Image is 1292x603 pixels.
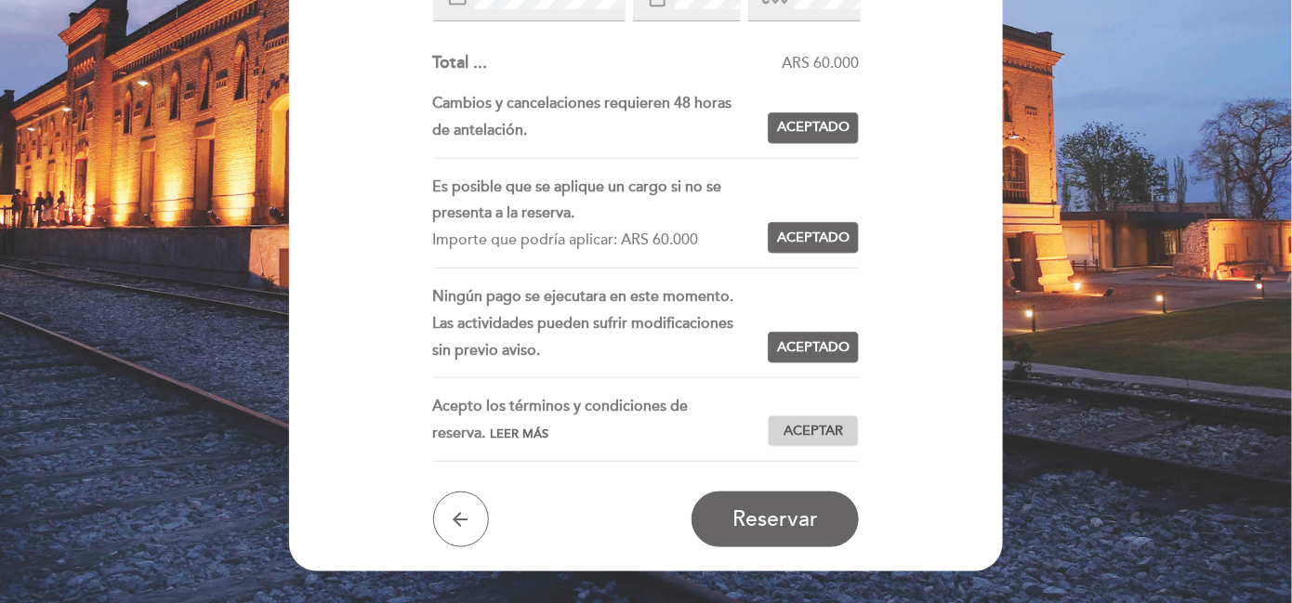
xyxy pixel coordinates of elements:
span: Reservar [732,506,818,532]
div: Es posible que se aplique un cargo si no se presenta a la reserva. [433,174,754,228]
button: Aceptado [768,222,859,254]
div: Cambios y cancelaciones requieren 48 horas de antelación. [433,90,769,144]
span: Leer más [491,426,549,441]
i: arrow_back [450,508,472,531]
button: Aceptar [768,415,859,447]
button: Aceptado [768,112,859,144]
div: ARS 60.000 [488,53,860,74]
div: Ningún pago se ejecutara en este momento. Las actividades pueden sufrir modificaciones sin previo... [433,283,769,363]
button: Aceptado [768,332,859,363]
button: Reservar [692,492,859,547]
span: Aceptado [777,118,850,138]
span: Aceptado [777,338,850,358]
span: Total ... [433,52,488,72]
div: Importe que podría aplicar: ARS 60.000 [433,227,754,254]
button: arrow_back [433,492,489,547]
div: Acepto los términos y condiciones de reserva. [433,393,769,447]
span: Aceptar [784,422,843,441]
span: Aceptado [777,229,850,248]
